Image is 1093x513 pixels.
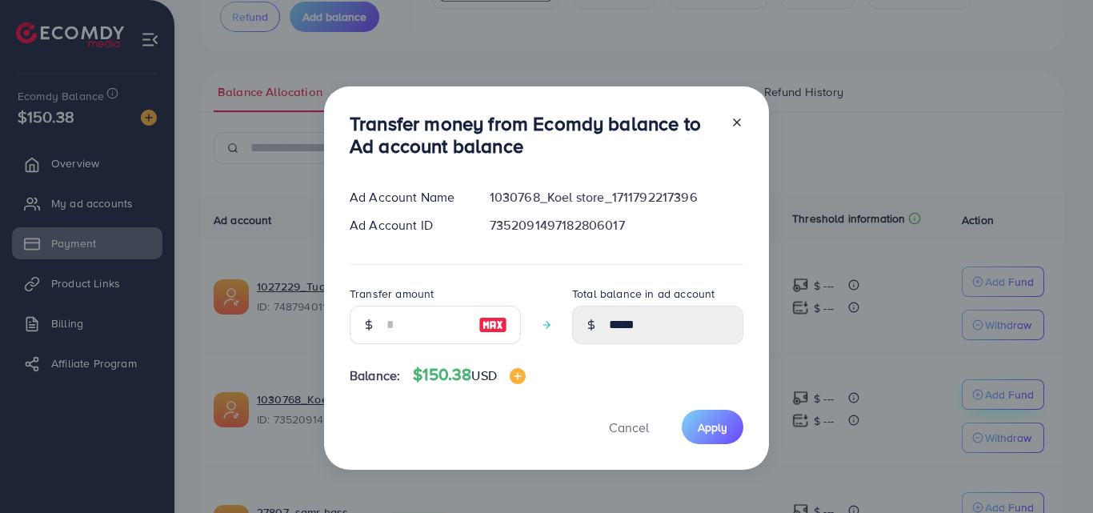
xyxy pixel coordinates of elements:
div: Ad Account ID [337,216,477,234]
img: image [510,368,526,384]
span: Balance: [350,367,400,385]
div: Ad Account Name [337,188,477,206]
span: Apply [698,419,727,435]
span: USD [471,367,496,384]
button: Cancel [589,410,669,444]
h4: $150.38 [413,365,526,385]
div: 7352091497182806017 [477,216,756,234]
span: Cancel [609,419,649,436]
label: Total balance in ad account [572,286,715,302]
h3: Transfer money from Ecomdy balance to Ad account balance [350,112,718,158]
img: image [478,315,507,335]
button: Apply [682,410,743,444]
iframe: Chat [1025,441,1081,501]
div: 1030768_Koel store_1711792217396 [477,188,756,206]
label: Transfer amount [350,286,434,302]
